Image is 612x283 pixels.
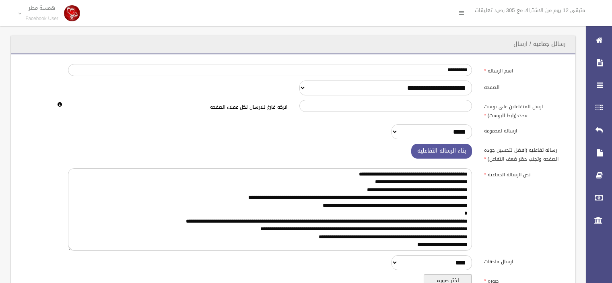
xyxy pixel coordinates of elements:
[478,255,571,266] label: ارسال ملحقات
[25,16,58,22] small: Facebook User
[411,144,472,159] button: بناء الرساله التفاعليه
[478,81,571,92] label: الصفحه
[478,144,571,164] label: رساله تفاعليه (افضل لتحسين جوده الصفحه وتجنب حظر ضعف التفاعل)
[478,64,571,75] label: اسم الرساله
[25,5,58,11] p: همسة مطر
[504,36,575,52] header: رسائل جماعيه / ارسال
[68,105,287,110] h6: اتركه فارغ للارسال لكل عملاء الصفحه
[478,124,571,136] label: ارساله لمجموعه
[478,100,571,120] label: ارسل للمتفاعلين على بوست محدد(رابط البوست)
[478,168,571,180] label: نص الرساله الجماعيه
